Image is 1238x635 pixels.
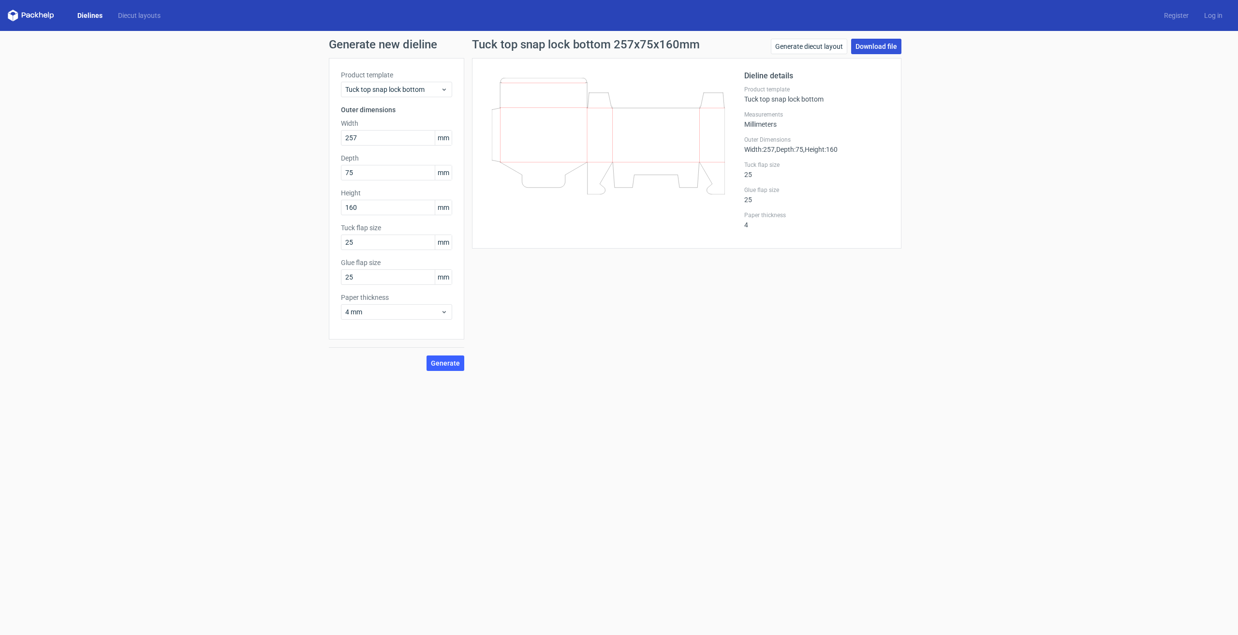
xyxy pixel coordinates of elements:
span: mm [435,131,452,145]
span: mm [435,235,452,250]
a: Download file [851,39,901,54]
div: 25 [744,161,889,178]
label: Product template [744,86,889,93]
label: Glue flap size [744,186,889,194]
span: mm [435,270,452,284]
label: Height [341,188,452,198]
label: Glue flap size [341,258,452,267]
span: Width : 257 [744,146,775,153]
div: 25 [744,186,889,204]
span: , Depth : 75 [775,146,803,153]
a: Dielines [70,11,110,20]
label: Measurements [744,111,889,118]
a: Register [1156,11,1196,20]
label: Tuck flap size [341,223,452,233]
span: Generate [431,360,460,367]
label: Product template [341,70,452,80]
div: 4 [744,211,889,229]
span: , Height : 160 [803,146,838,153]
label: Paper thickness [341,293,452,302]
label: Tuck flap size [744,161,889,169]
span: mm [435,200,452,215]
span: 4 mm [345,307,441,317]
label: Depth [341,153,452,163]
span: mm [435,165,452,180]
h1: Generate new dieline [329,39,909,50]
a: Log in [1196,11,1230,20]
label: Paper thickness [744,211,889,219]
a: Generate diecut layout [771,39,847,54]
label: Width [341,118,452,128]
h3: Outer dimensions [341,105,452,115]
label: Outer Dimensions [744,136,889,144]
span: Tuck top snap lock bottom [345,85,441,94]
h1: Tuck top snap lock bottom 257x75x160mm [472,39,700,50]
a: Diecut layouts [110,11,168,20]
div: Tuck top snap lock bottom [744,86,889,103]
h2: Dieline details [744,70,889,82]
button: Generate [427,355,464,371]
div: Millimeters [744,111,889,128]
